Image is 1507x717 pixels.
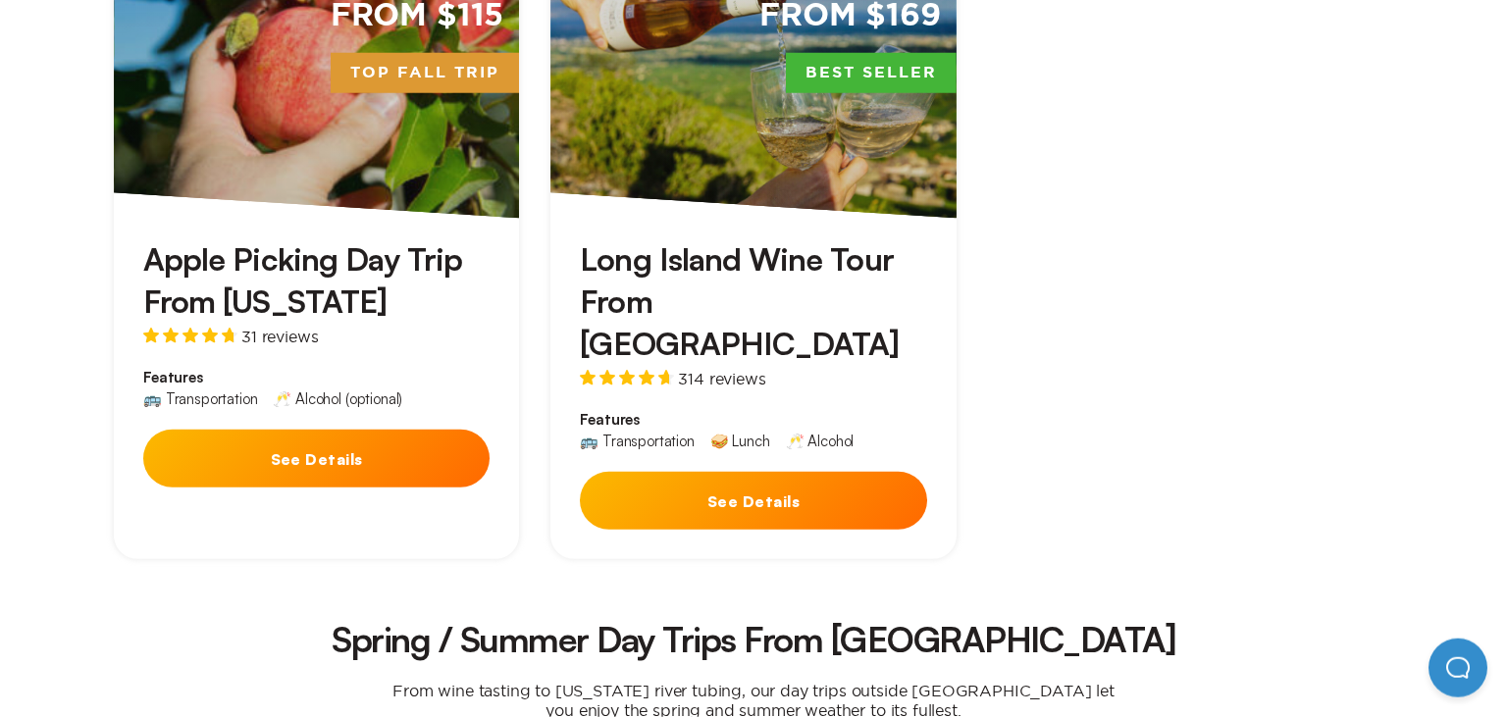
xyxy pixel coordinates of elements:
[710,434,770,448] div: 🥪 Lunch
[143,430,490,487] button: See Details
[143,238,490,323] h3: Apple Picking Day Trip From [US_STATE]
[1429,639,1487,697] iframe: Help Scout Beacon - Open
[580,410,926,430] span: Features
[580,238,926,366] h3: Long Island Wine Tour From [GEOGRAPHIC_DATA]
[130,622,1377,657] h2: Spring / Summer Day Trips From [GEOGRAPHIC_DATA]
[786,53,957,94] span: Best Seller
[331,53,519,94] span: Top Fall Trip
[143,368,490,387] span: Features
[273,391,402,406] div: 🥂 Alcohol (optional)
[241,329,318,344] span: 31 reviews
[678,371,765,386] span: 314 reviews
[580,434,694,448] div: 🚌 Transportation
[580,472,926,530] button: See Details
[786,434,855,448] div: 🥂 Alcohol
[143,391,257,406] div: 🚌 Transportation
